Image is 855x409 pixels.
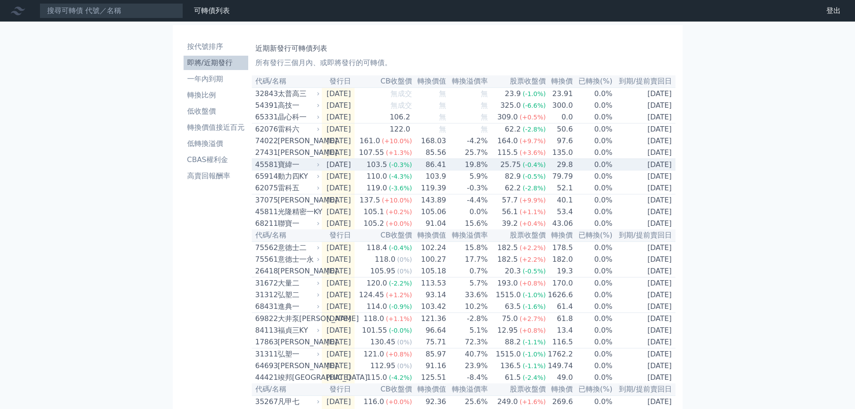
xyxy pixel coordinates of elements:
[278,218,318,229] div: 聯寶一
[522,126,546,133] span: (-2.8%)
[503,337,523,347] div: 88.2
[412,325,447,336] td: 96.64
[365,278,389,289] div: 120.0
[573,336,613,348] td: 0.0%
[322,229,355,242] th: 發行日
[573,75,613,88] th: 已轉換(%)
[255,278,276,289] div: 31672
[520,208,546,215] span: (+1.1%)
[322,88,355,100] td: [DATE]
[546,111,573,123] td: 0.0
[184,40,248,54] a: 按代號排序
[447,206,488,218] td: 0.0%
[322,182,355,194] td: [DATE]
[481,101,488,110] span: 無
[278,325,318,336] div: 福貞三KY
[412,289,447,301] td: 93.14
[573,289,613,301] td: 0.0%
[252,75,322,88] th: 代碼/名稱
[255,325,276,336] div: 84113
[447,348,488,361] td: 40.7%
[522,185,546,192] span: (-2.8%)
[389,173,412,180] span: (-4.3%)
[481,89,488,98] span: 無
[412,242,447,254] td: 102.24
[278,159,318,170] div: 寶緯一
[447,194,488,207] td: -4.4%
[447,218,488,229] td: 15.6%
[495,254,520,265] div: 182.5
[322,336,355,348] td: [DATE]
[278,290,318,300] div: 弘塑二
[278,301,318,312] div: 進典一
[573,301,613,313] td: 0.0%
[278,136,318,146] div: [PERSON_NAME]
[503,88,523,99] div: 23.9
[613,254,675,265] td: [DATE]
[322,289,355,301] td: [DATE]
[358,136,382,146] div: 161.0
[613,159,675,171] td: [DATE]
[447,289,488,301] td: 33.6%
[252,229,322,242] th: 代碼/名稱
[412,206,447,218] td: 105.06
[613,171,675,182] td: [DATE]
[447,75,488,88] th: 轉換溢價率
[573,229,613,242] th: 已轉換(%)
[278,313,318,324] div: 大井泵[PERSON_NAME]
[184,57,248,68] li: 即將/近期發行
[397,339,412,346] span: (0%)
[503,266,523,277] div: 20.3
[613,100,675,111] td: [DATE]
[503,301,523,312] div: 63.5
[573,325,613,336] td: 0.0%
[255,349,276,360] div: 31311
[255,88,276,99] div: 32843
[573,265,613,277] td: 0.0%
[573,348,613,361] td: 0.0%
[386,291,412,299] span: (+1.2%)
[573,242,613,254] td: 0.0%
[503,171,523,182] div: 82.9
[397,268,412,275] span: (0%)
[389,185,412,192] span: (-3.6%)
[322,301,355,313] td: [DATE]
[255,266,276,277] div: 26418
[278,266,318,277] div: [PERSON_NAME]
[322,123,355,136] td: [DATE]
[546,123,573,136] td: 50.6
[546,348,573,361] td: 1762.2
[522,291,546,299] span: (-1.0%)
[546,325,573,336] td: 13.4
[500,195,520,206] div: 57.7
[412,277,447,290] td: 113.53
[278,88,318,99] div: 太普高三
[278,112,318,123] div: 晶心科一
[194,6,230,15] a: 可轉債列表
[278,100,318,111] div: 高技一
[362,349,386,360] div: 121.0
[520,114,546,121] span: (+0.5%)
[362,313,386,324] div: 118.0
[573,277,613,290] td: 0.0%
[500,218,520,229] div: 39.2
[412,147,447,159] td: 85.56
[613,277,675,290] td: [DATE]
[546,289,573,301] td: 1626.6
[322,206,355,218] td: [DATE]
[488,229,546,242] th: 股票收盤價
[573,182,613,194] td: 0.0%
[546,206,573,218] td: 53.4
[573,88,613,100] td: 0.0%
[613,265,675,277] td: [DATE]
[255,218,276,229] div: 68211
[522,268,546,275] span: (-0.5%)
[412,135,447,147] td: 168.03
[255,183,276,194] div: 62075
[522,161,546,168] span: (-0.4%)
[412,336,447,348] td: 75.71
[546,159,573,171] td: 29.8
[613,182,675,194] td: [DATE]
[613,218,675,229] td: [DATE]
[278,278,318,289] div: 大量二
